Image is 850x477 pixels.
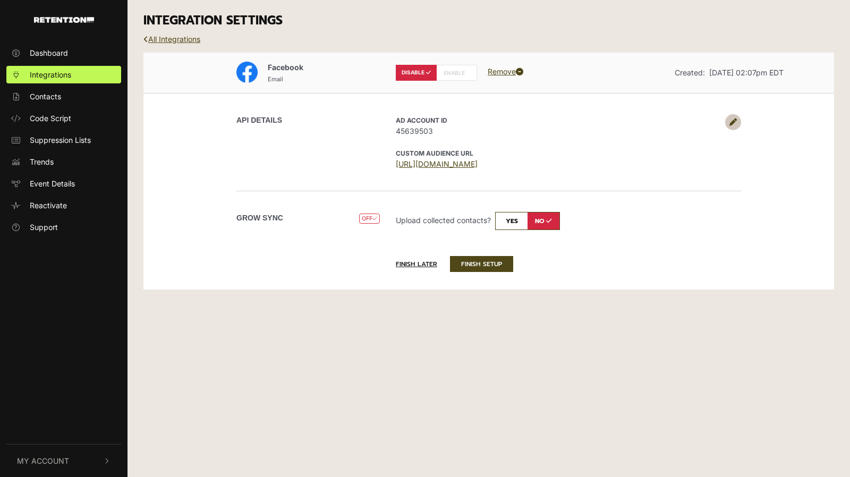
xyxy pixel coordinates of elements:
a: Remove [488,67,523,76]
label: ENABLE [436,65,477,81]
a: Event Details [6,175,121,192]
img: Retention.com [34,17,94,23]
span: Support [30,222,58,233]
span: Dashboard [30,47,68,58]
span: 45639503 [396,125,720,137]
a: Suppression Lists [6,131,121,149]
strong: AD Account ID [396,116,447,124]
a: Dashboard [6,44,121,62]
button: My Account [6,445,121,477]
span: Trends [30,156,54,167]
button: FINISH SETUP [450,256,513,272]
a: Reactivate [6,197,121,214]
a: Code Script [6,109,121,127]
span: Code Script [30,113,71,124]
p: Upload collected contacts? [396,212,720,230]
a: Support [6,218,121,236]
img: Facebook [236,62,258,83]
span: Created: [675,68,705,77]
a: All Integrations [143,35,200,44]
label: DISABLE [396,65,437,81]
span: Integrations [30,69,71,80]
label: Grow Sync [236,212,283,224]
span: Contacts [30,91,61,102]
a: [URL][DOMAIN_NAME] [396,159,478,168]
label: API DETAILS [236,115,282,126]
h3: INTEGRATION SETTINGS [143,13,834,28]
span: OFF [359,214,380,224]
a: Integrations [6,66,121,83]
small: Email [268,75,283,83]
span: Event Details [30,178,75,189]
button: Finish later [396,257,448,271]
span: [DATE] 02:07pm EDT [709,68,784,77]
a: Trends [6,153,121,171]
strong: CUSTOM AUDIENCE URL [396,149,473,157]
a: Contacts [6,88,121,105]
span: Reactivate [30,200,67,211]
span: My Account [17,455,69,466]
span: Facebook [268,63,303,72]
span: Suppression Lists [30,134,91,146]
